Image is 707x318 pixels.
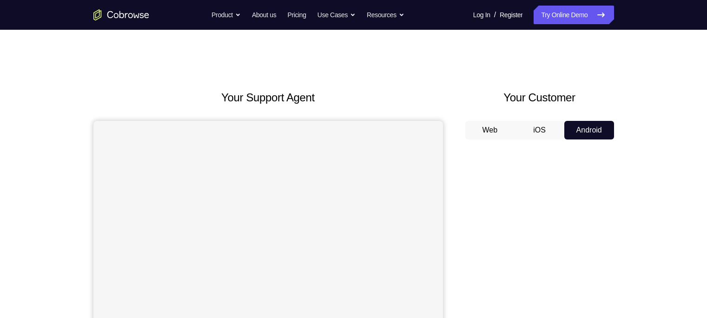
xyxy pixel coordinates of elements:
[287,6,306,24] a: Pricing
[252,6,276,24] a: About us
[93,89,443,106] h2: Your Support Agent
[500,6,522,24] a: Register
[564,121,614,139] button: Android
[494,9,496,20] span: /
[367,6,404,24] button: Resources
[465,89,614,106] h2: Your Customer
[317,6,356,24] button: Use Cases
[515,121,564,139] button: iOS
[465,121,515,139] button: Web
[211,6,241,24] button: Product
[93,9,149,20] a: Go to the home page
[534,6,614,24] a: Try Online Demo
[473,6,490,24] a: Log In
